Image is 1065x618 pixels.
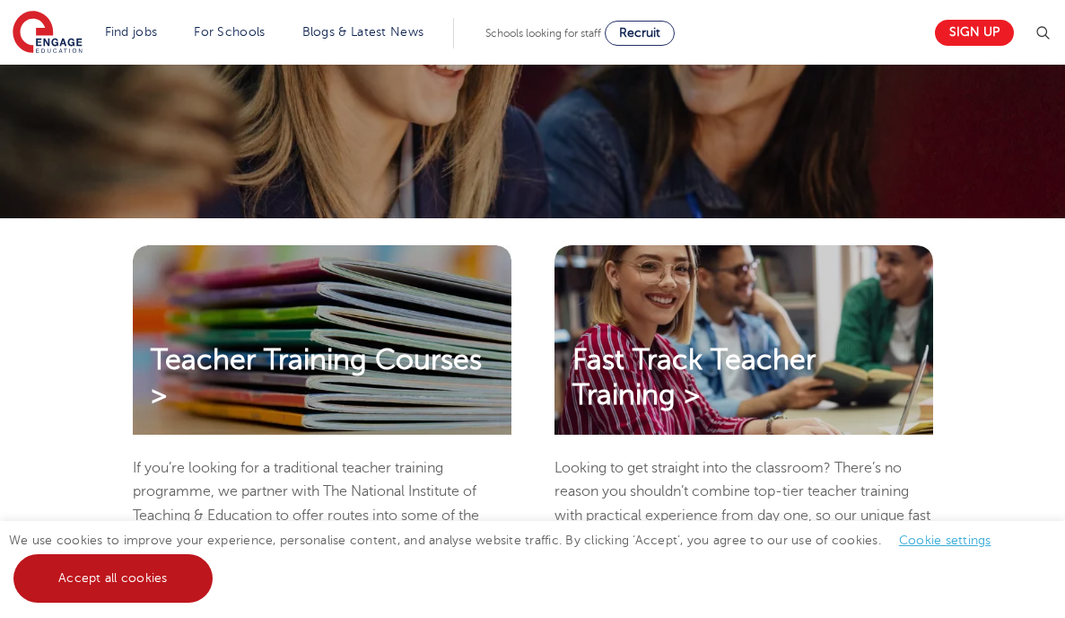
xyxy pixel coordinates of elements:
span: We use cookies to improve your experience, personalise content, and analyse website traffic. By c... [9,534,1009,585]
img: Engage Education [13,11,83,56]
img: Fast Track Teacher Training [554,245,933,435]
span: Recruit [619,26,660,40]
a: Blogs & Latest News [302,25,424,39]
a: Accept all cookies [13,554,213,603]
a: Cookie settings [899,534,991,547]
a: Teacher Training Courses > [133,343,511,412]
span: Schools looking for staff [485,27,601,40]
span: Fast Track Teacher Training > [572,344,816,410]
span: Looking to get straight into the classroom? There’s no reason you shouldn’t combine top-tier teac... [554,460,931,618]
span: If you’re looking for a traditional teacher training programme, we partner with The National Inst... [133,460,487,594]
a: Recruit [605,21,675,46]
a: Find jobs [105,25,158,39]
a: Sign up [935,20,1014,46]
a: For Schools [194,25,265,39]
a: Fast Track Teacher Training > [554,343,933,412]
span: Teacher Training Courses > [151,344,482,410]
img: Teacher Training Courses [133,245,511,435]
